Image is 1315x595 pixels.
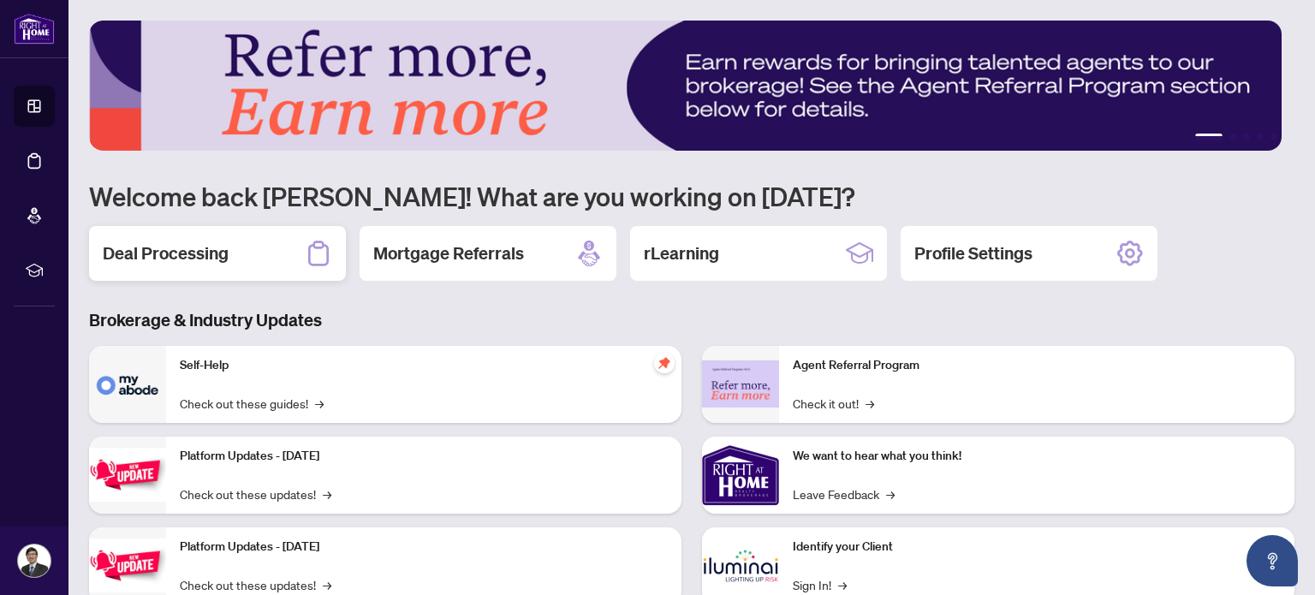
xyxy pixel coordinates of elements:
button: 1 [1195,134,1223,140]
p: Platform Updates - [DATE] [180,538,668,556]
img: Slide 0 [89,21,1282,151]
h3: Brokerage & Industry Updates [89,308,1294,332]
img: Profile Icon [18,544,51,577]
p: Agent Referral Program [793,356,1281,375]
span: → [838,575,847,594]
p: Self-Help [180,356,668,375]
span: → [315,394,324,413]
button: 5 [1270,134,1277,140]
span: → [323,485,331,503]
button: 4 [1257,134,1264,140]
h1: Welcome back [PERSON_NAME]! What are you working on [DATE]? [89,180,1294,212]
img: logo [14,13,55,45]
a: Sign In!→ [793,575,847,594]
a: Check out these guides!→ [180,394,324,413]
img: We want to hear what you think! [702,437,779,514]
span: → [886,485,895,503]
a: Check out these updates!→ [180,575,331,594]
a: Check out these updates!→ [180,485,331,503]
button: 2 [1229,134,1236,140]
p: We want to hear what you think! [793,447,1281,466]
h2: Mortgage Referrals [373,241,524,265]
h2: Deal Processing [103,241,229,265]
img: Platform Updates - July 21, 2025 [89,448,166,502]
p: Identify your Client [793,538,1281,556]
span: pushpin [654,353,675,373]
span: → [866,394,874,413]
img: Self-Help [89,346,166,423]
a: Leave Feedback→ [793,485,895,503]
button: 3 [1243,134,1250,140]
a: Check it out!→ [793,394,874,413]
h2: rLearning [644,241,719,265]
span: → [323,575,331,594]
p: Platform Updates - [DATE] [180,447,668,466]
h2: Profile Settings [914,241,1032,265]
button: Open asap [1247,535,1298,586]
img: Agent Referral Program [702,360,779,408]
img: Platform Updates - July 8, 2025 [89,538,166,592]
